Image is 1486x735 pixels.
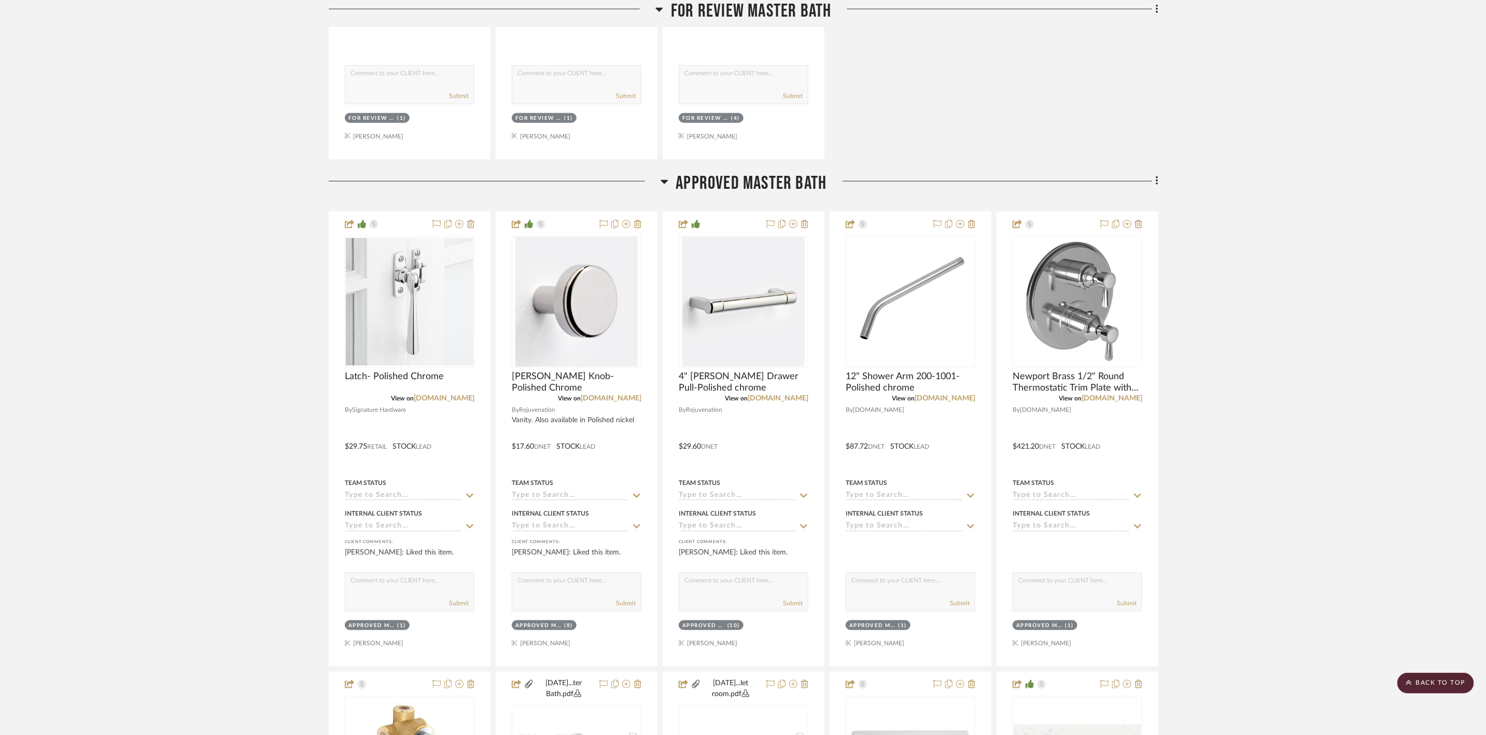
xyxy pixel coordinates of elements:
[725,395,748,401] span: View on
[892,395,915,401] span: View on
[1066,622,1074,630] div: (1)
[534,678,593,700] button: [DATE]...ter Bath.pdf
[345,491,462,501] input: Type to Search…
[1013,371,1142,394] span: Newport Brass 1/2" Round Thermostatic Trim Plate with Handle 3-1663TR-Polished Chrome
[345,371,444,382] span: Latch- Polished Chrome
[1117,599,1137,608] button: Submit
[449,599,469,608] button: Submit
[512,478,553,488] div: Team Status
[1020,405,1071,415] span: [DOMAIN_NAME]
[345,547,474,568] div: [PERSON_NAME]: Liked this item.
[398,622,406,630] div: (1)
[732,115,740,122] div: (4)
[727,622,740,630] div: (10)
[1013,491,1130,501] input: Type to Search…
[616,91,636,101] button: Submit
[515,115,562,122] div: FOR REVIEW Master Bath
[558,395,581,401] span: View on
[701,678,760,700] button: [DATE]...let room.pdf
[348,115,395,122] div: FOR REVIEW Master Bath
[515,237,638,367] img: Blair Knob- Polished Chrome
[1014,238,1141,366] img: Newport Brass 1/2" Round Thermostatic Trim Plate with Handle 3-1663TR-Polished Chrome
[682,622,725,630] div: Approved Master Bath
[449,91,469,101] button: Submit
[846,522,963,532] input: Type to Search…
[345,478,386,488] div: Team Status
[345,405,352,415] span: By
[679,405,686,415] span: By
[414,395,474,402] a: [DOMAIN_NAME]
[1059,395,1082,401] span: View on
[679,547,808,568] div: [PERSON_NAME]: Liked this item.
[899,622,907,630] div: (1)
[1013,405,1020,415] span: By
[846,491,963,501] input: Type to Search…
[616,599,636,608] button: Submit
[846,371,975,394] span: 12" Shower Arm 200-1001- Polished chrome
[352,405,406,415] span: Signature Hardware
[1016,622,1063,630] div: Approved Master Bath
[846,509,923,518] div: Internal Client Status
[345,509,422,518] div: Internal Client Status
[679,478,720,488] div: Team Status
[565,115,573,122] div: (1)
[1013,522,1130,532] input: Type to Search…
[679,371,808,394] span: 4" [PERSON_NAME] Drawer Pull-Polished chrome
[853,405,904,415] span: [DOMAIN_NAME]
[915,395,975,402] a: [DOMAIN_NAME]
[950,599,970,608] button: Submit
[512,522,629,532] input: Type to Search…
[565,622,573,630] div: (8)
[679,522,796,532] input: Type to Search…
[515,622,562,630] div: Approved Master Bath
[512,405,519,415] span: By
[748,395,808,402] a: [DOMAIN_NAME]
[512,371,641,394] span: [PERSON_NAME] Knob- Polished Chrome
[682,115,729,122] div: FOR REVIEW Master Bath
[512,491,629,501] input: Type to Search…
[682,237,805,367] img: 4" Blair Drawer Pull-Polished chrome
[679,491,796,501] input: Type to Search…
[846,478,887,488] div: Team Status
[512,509,589,518] div: Internal Client Status
[847,238,974,366] img: 12" Shower Arm 200-1001- Polished chrome
[519,405,555,415] span: Rejuvenation
[391,395,414,401] span: View on
[1397,673,1474,694] scroll-to-top-button: BACK TO TOP
[1013,478,1054,488] div: Team Status
[1013,509,1090,518] div: Internal Client Status
[512,547,641,568] div: [PERSON_NAME]: Liked this item.
[849,622,896,630] div: Approved Master Bath
[686,405,722,415] span: Rejuvenation
[348,622,395,630] div: Approved Master Bath
[345,522,462,532] input: Type to Search…
[846,405,853,415] span: By
[346,238,473,366] img: Latch- Polished Chrome
[398,115,406,122] div: (1)
[1082,395,1142,402] a: [DOMAIN_NAME]
[783,599,803,608] button: Submit
[783,91,803,101] button: Submit
[679,509,756,518] div: Internal Client Status
[581,395,641,402] a: [DOMAIN_NAME]
[676,172,827,195] span: Approved Master Bath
